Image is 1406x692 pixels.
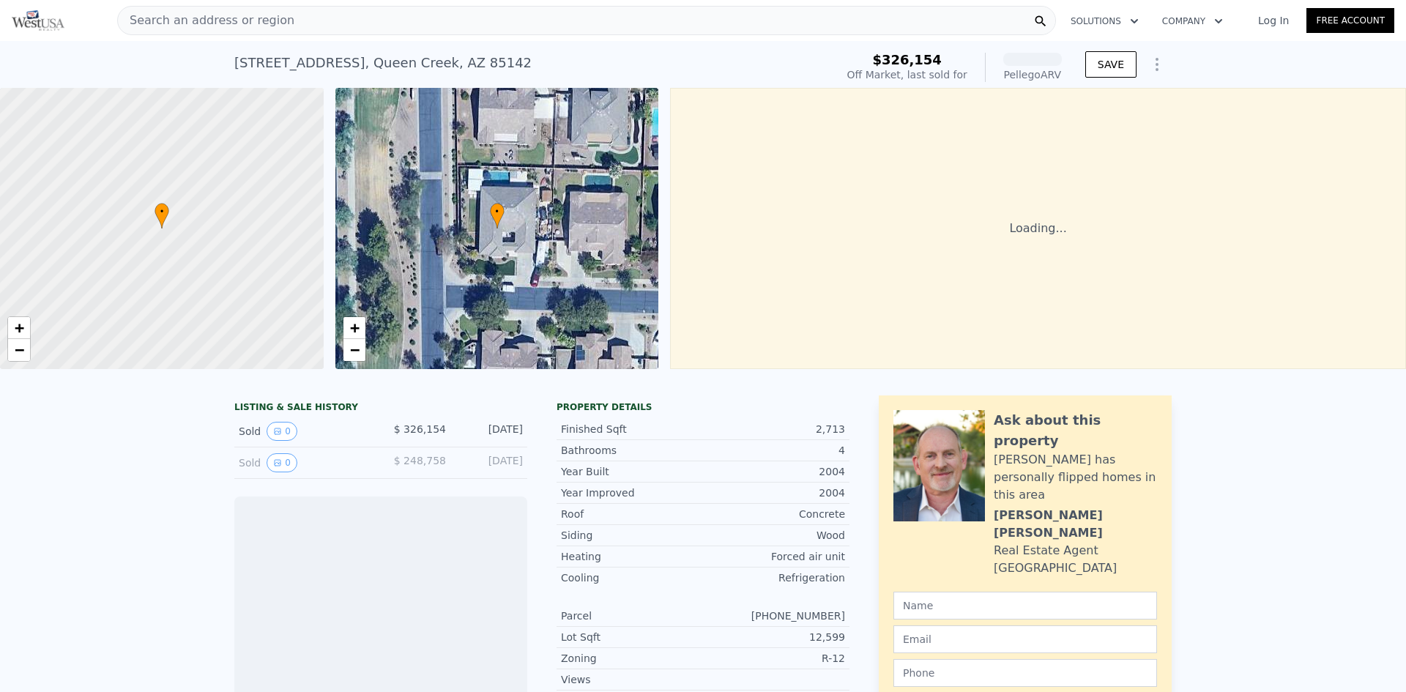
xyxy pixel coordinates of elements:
div: Year Built [561,464,703,479]
div: Sold [239,453,369,472]
div: Sold [239,422,369,441]
div: [DATE] [458,453,523,472]
div: Concrete [703,507,845,521]
div: Year Improved [561,485,703,500]
span: $ 248,758 [394,455,446,466]
div: Forced air unit [703,549,845,564]
div: [GEOGRAPHIC_DATA] [994,559,1117,577]
input: Phone [893,659,1157,687]
div: Heating [561,549,703,564]
a: Zoom out [8,339,30,361]
div: Property details [557,401,849,413]
button: View historical data [267,422,297,441]
div: 4 [703,443,845,458]
div: Loading... [670,88,1406,369]
div: Views [561,672,703,687]
a: Log In [1241,13,1306,28]
div: Ask about this property [994,410,1157,451]
a: Free Account [1306,8,1394,33]
div: 2004 [703,485,845,500]
span: $326,154 [872,52,942,67]
div: Finished Sqft [561,422,703,436]
div: Wood [703,528,845,543]
button: View historical data [267,453,297,472]
span: Search an address or region [118,12,294,29]
span: − [349,341,359,359]
div: Lot Sqft [561,630,703,644]
div: [DATE] [458,422,523,441]
div: Pellego ARV [1003,67,1062,82]
span: • [490,205,505,218]
div: • [490,203,505,228]
div: Bathrooms [561,443,703,458]
button: Company [1150,8,1235,34]
div: Refrigeration [703,570,845,585]
div: • [155,203,169,228]
a: Zoom in [343,317,365,339]
div: Off Market, last sold for [847,67,967,82]
a: Zoom out [343,339,365,361]
img: Pellego [12,10,64,31]
span: • [155,205,169,218]
div: Siding [561,528,703,543]
div: 12,599 [703,630,845,644]
div: [PERSON_NAME] has personally flipped homes in this area [994,451,1157,504]
div: 2004 [703,464,845,479]
div: [PERSON_NAME] [PERSON_NAME] [994,507,1157,542]
span: − [15,341,24,359]
button: SAVE [1085,51,1137,78]
div: [STREET_ADDRESS] , Queen Creek , AZ 85142 [234,53,532,73]
div: R-12 [703,651,845,666]
div: 2,713 [703,422,845,436]
div: LISTING & SALE HISTORY [234,401,527,416]
div: Roof [561,507,703,521]
input: Email [893,625,1157,653]
button: Show Options [1142,50,1172,79]
div: Cooling [561,570,703,585]
div: Parcel [561,609,703,623]
button: Solutions [1059,8,1150,34]
div: Zoning [561,651,703,666]
input: Name [893,592,1157,620]
span: $ 326,154 [394,423,446,435]
div: Real Estate Agent [994,542,1098,559]
div: [PHONE_NUMBER] [703,609,845,623]
span: + [15,319,24,337]
a: Zoom in [8,317,30,339]
span: + [349,319,359,337]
